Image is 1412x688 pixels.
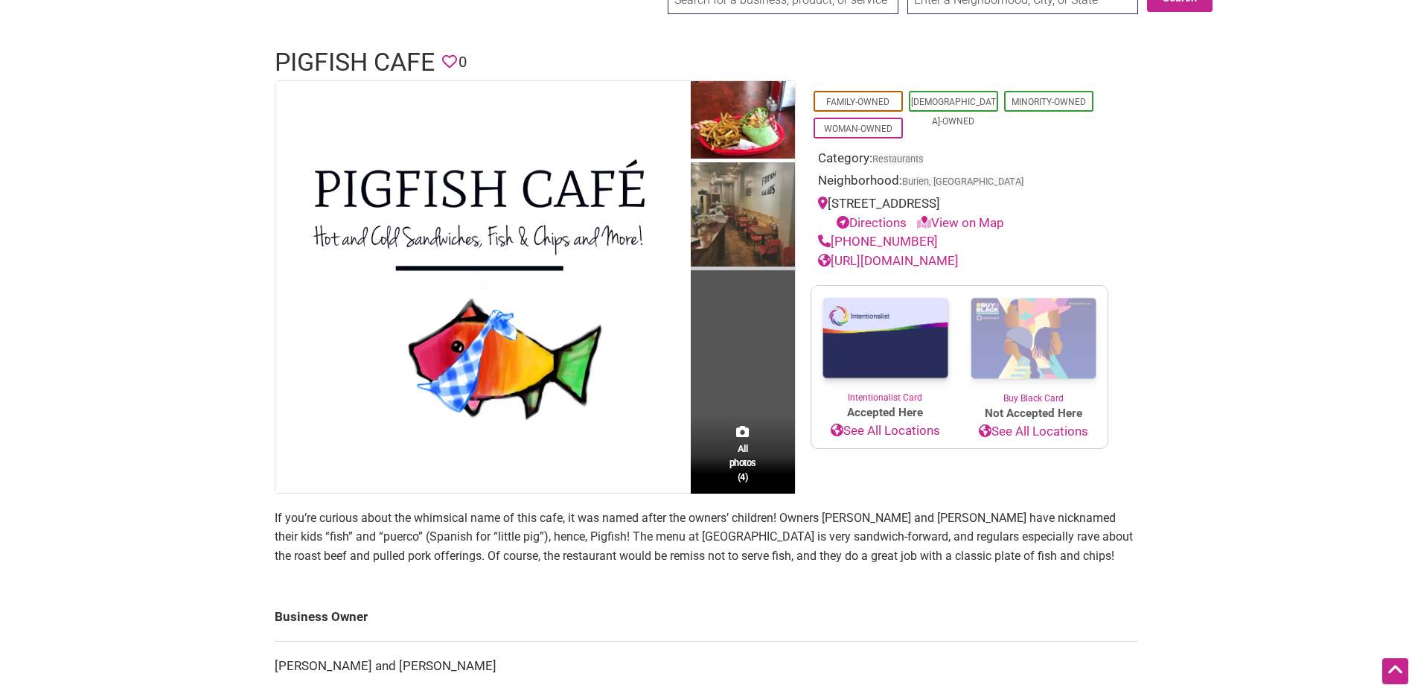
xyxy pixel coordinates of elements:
h1: Pigfish Cafe [275,45,435,80]
a: View on Map [917,215,1004,230]
span: Burien, [GEOGRAPHIC_DATA] [902,177,1023,187]
div: Category: [818,149,1101,172]
a: See All Locations [959,422,1108,442]
img: Intentionalist Card [811,286,959,391]
a: [DEMOGRAPHIC_DATA]-Owned [911,97,996,127]
a: Intentionalist Card [811,286,959,404]
span: Not Accepted Here [959,405,1108,422]
a: Woman-Owned [824,124,892,134]
a: Minority-Owned [1012,97,1086,107]
a: Buy Black Card [959,286,1108,405]
div: Neighborhood: [818,171,1101,194]
span: 0 [459,51,467,74]
a: Directions [837,215,907,230]
td: Business Owner [275,593,1138,642]
a: Family-Owned [826,97,889,107]
a: Restaurants [872,153,924,165]
a: [PHONE_NUMBER] [818,234,938,249]
div: Scroll Back to Top [1382,658,1408,684]
span: All photos (4) [729,442,756,484]
div: [STREET_ADDRESS] [818,194,1101,232]
a: [URL][DOMAIN_NAME] [818,253,959,268]
span: Accepted Here [811,404,959,421]
a: See All Locations [811,421,959,441]
p: If you’re curious about the whimsical name of this cafe, it was named after the owners’ children!... [275,509,1138,566]
img: Buy Black Card [959,286,1108,392]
